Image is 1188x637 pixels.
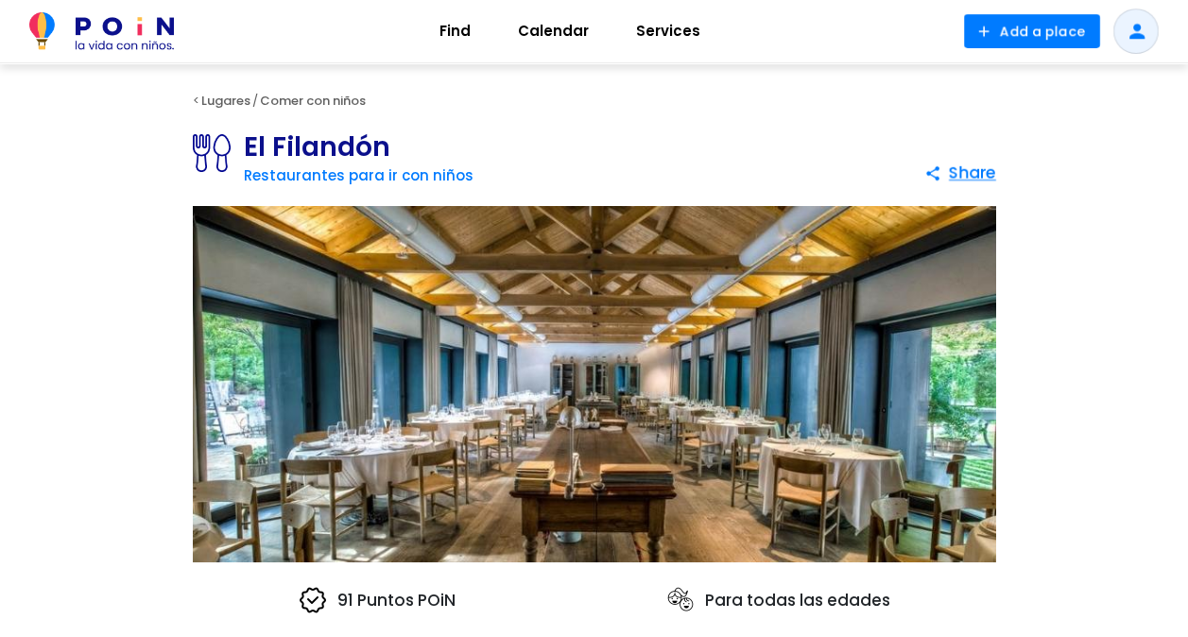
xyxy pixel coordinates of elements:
[298,585,328,615] img: verified icon
[964,14,1100,48] button: Add a place
[244,134,473,161] h1: El Filandón
[201,92,250,110] a: Lugares
[260,92,366,110] a: Comer con niños
[416,9,494,54] a: Find
[494,9,612,54] a: Calendar
[431,16,479,46] span: Find
[509,16,597,46] span: Calendar
[169,87,1020,115] div: < /
[193,206,996,563] img: El Filandón
[665,585,696,615] img: ages icon
[612,9,724,54] a: Services
[628,16,709,46] span: Services
[298,585,456,615] p: 91 Puntos POiN
[29,12,174,50] img: POiN
[244,165,473,185] a: Restaurantes para ir con niños
[924,156,996,190] button: Share
[193,134,244,172] img: Restaurantes para ir con niños
[665,585,890,615] p: Para todas las edades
